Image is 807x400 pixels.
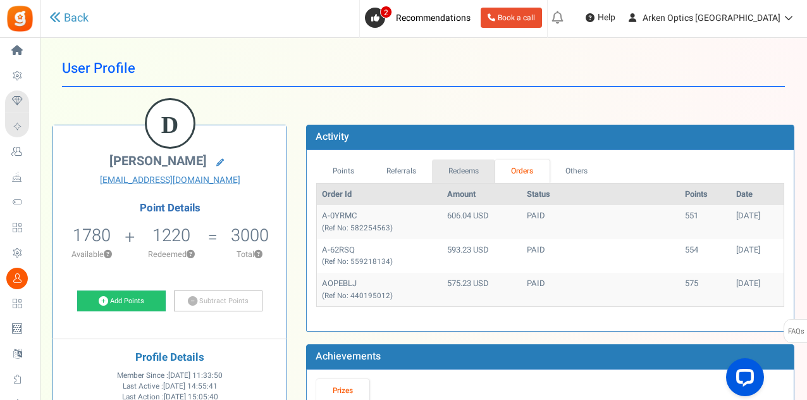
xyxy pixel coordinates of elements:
div: [DATE] [736,278,779,290]
td: PAID [522,239,680,273]
small: (Ref No: 559218134) [322,256,393,267]
button: ? [104,251,112,259]
span: [DATE] 11:33:50 [168,370,223,381]
div: [DATE] [736,244,779,256]
p: Available [59,249,123,260]
h4: Profile Details [63,352,277,364]
span: Recommendations [396,11,471,25]
a: [EMAIL_ADDRESS][DOMAIN_NAME] [63,174,277,187]
th: Amount [442,184,522,206]
b: Achievements [316,349,381,364]
th: Status [522,184,680,206]
p: Total [219,249,280,260]
span: Last Active : [123,381,218,392]
a: 2 Recommendations [365,8,476,28]
a: Redeems [432,159,495,183]
small: (Ref No: 582254563) [322,223,393,234]
h5: 3000 [231,226,269,245]
img: Gratisfaction [6,4,34,33]
a: Others [550,159,604,183]
td: 554 [680,239,730,273]
td: A-62RSQ [317,239,442,273]
a: Referrals [371,159,433,183]
span: [DATE] 14:55:41 [163,381,218,392]
td: A-0YRMC [317,205,442,239]
h1: User Profile [62,51,785,87]
div: [DATE] [736,210,779,222]
span: FAQs [787,320,804,344]
th: Order Id [317,184,442,206]
td: 575 [680,273,730,306]
td: 551 [680,205,730,239]
span: 2 [380,6,392,18]
a: Add Points [77,291,166,312]
p: Redeemed [136,249,206,260]
td: PAID [522,273,680,306]
td: PAID [522,205,680,239]
td: 593.23 USD [442,239,522,273]
b: Activity [316,129,349,144]
td: 575.23 USD [442,273,522,306]
td: 606.04 USD [442,205,522,239]
td: AOPEBLJ [317,273,442,306]
th: Points [680,184,730,206]
a: Orders [495,159,550,183]
th: Date [731,184,784,206]
small: (Ref No: 440195012) [322,291,393,301]
a: Points [316,159,371,183]
h4: Point Details [53,203,286,214]
a: Subtract Points [174,291,262,312]
a: Book a call [481,8,542,28]
span: Help [594,11,615,24]
button: ? [187,251,195,259]
span: Member Since : [117,370,223,381]
span: [PERSON_NAME] [109,152,207,170]
span: Arken Optics [GEOGRAPHIC_DATA] [643,11,780,25]
span: 1780 [73,223,111,248]
figcaption: D [147,100,194,149]
a: Help [581,8,620,28]
h5: 1220 [152,226,190,245]
button: ? [254,251,262,259]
